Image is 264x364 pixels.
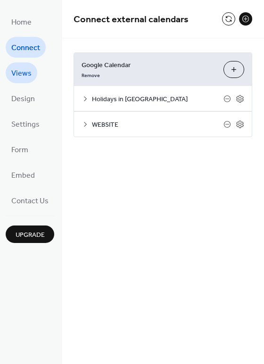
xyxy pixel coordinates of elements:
[6,37,46,58] a: Connect
[11,92,35,107] span: Design
[11,168,35,183] span: Embed
[11,66,32,81] span: Views
[6,62,37,83] a: Views
[16,230,45,240] span: Upgrade
[11,117,40,132] span: Settings
[11,194,49,209] span: Contact Us
[6,190,54,211] a: Contact Us
[6,225,54,243] button: Upgrade
[74,10,189,29] span: Connect external calendars
[11,41,40,56] span: Connect
[6,165,41,185] a: Embed
[92,95,223,104] span: Holidays in [GEOGRAPHIC_DATA]
[82,61,216,70] span: Google Calendar
[6,113,45,134] a: Settings
[92,120,223,130] span: WEBSITE
[6,11,37,32] a: Home
[6,139,34,160] a: Form
[11,15,32,30] span: Home
[6,88,41,109] a: Design
[11,143,28,158] span: Form
[82,72,100,79] span: Remove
